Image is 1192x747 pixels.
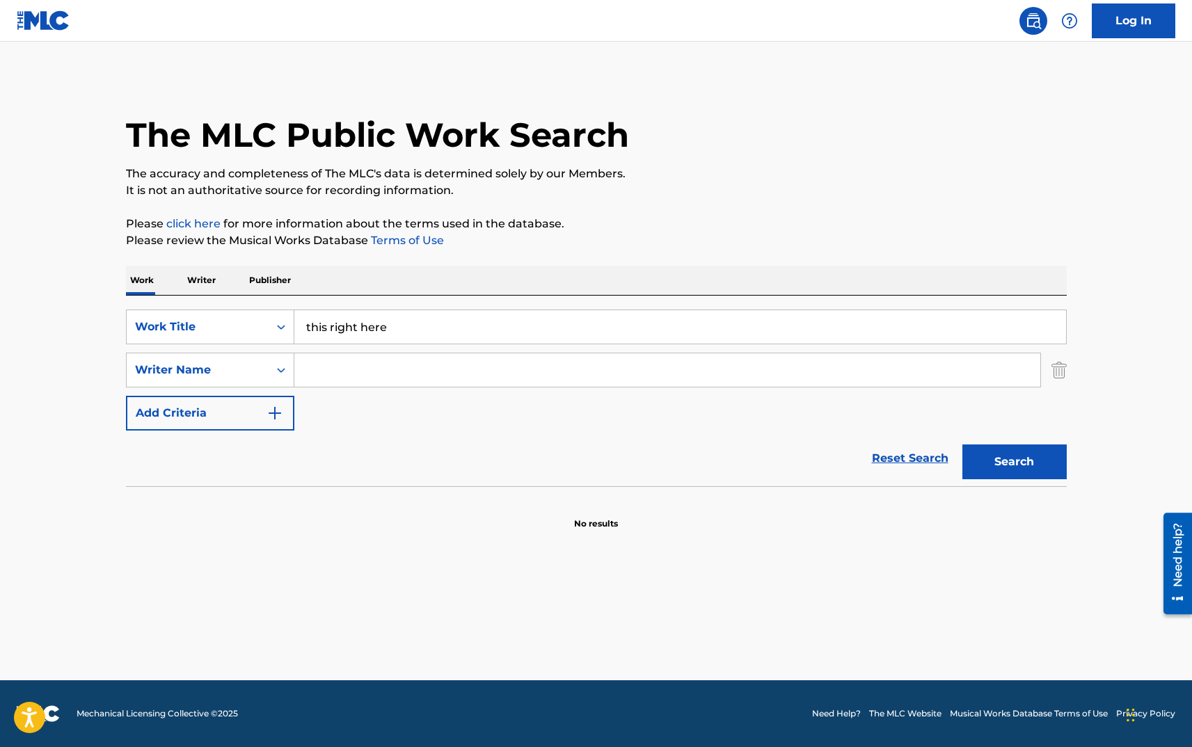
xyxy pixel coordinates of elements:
[126,216,1067,232] p: Please for more information about the terms used in the database.
[126,114,629,156] h1: The MLC Public Work Search
[126,310,1067,486] form: Search Form
[1025,13,1042,29] img: search
[1122,680,1192,747] iframe: Chat Widget
[126,232,1067,249] p: Please review the Musical Works Database
[1116,707,1175,720] a: Privacy Policy
[166,217,221,230] a: click here
[1127,694,1135,736] div: Drag
[183,266,220,295] p: Writer
[1061,13,1078,29] img: help
[950,707,1108,720] a: Musical Works Database Terms of Use
[1019,7,1047,35] a: Public Search
[574,501,618,530] p: No results
[135,319,260,335] div: Work Title
[812,707,861,720] a: Need Help?
[1153,508,1192,620] iframe: Resource Center
[126,266,158,295] p: Work
[962,444,1067,479] button: Search
[77,707,238,720] span: Mechanical Licensing Collective © 2025
[245,266,295,295] p: Publisher
[1092,3,1175,38] a: Log In
[17,10,70,31] img: MLC Logo
[368,234,444,247] a: Terms of Use
[869,707,941,720] a: The MLC Website
[17,705,60,722] img: logo
[1051,353,1067,387] img: Delete Criterion
[1056,7,1083,35] div: Help
[126,396,294,431] button: Add Criteria
[267,405,283,421] img: 9d2ae6d4665cec9f34b9.svg
[126,166,1067,182] p: The accuracy and completeness of The MLC's data is determined solely by our Members.
[126,182,1067,199] p: It is not an authoritative source for recording information.
[865,443,955,474] a: Reset Search
[135,362,260,378] div: Writer Name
